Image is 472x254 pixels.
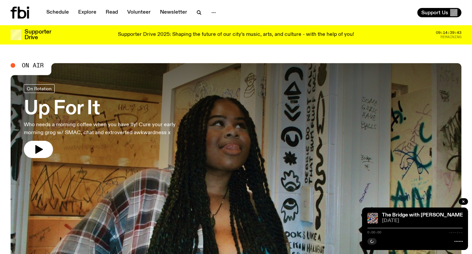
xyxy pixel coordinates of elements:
[24,84,55,93] a: On Rotation
[417,8,461,17] button: Support Us
[24,121,193,137] p: Who needs a morning coffee when you have Ify! Cure your early morning grog w/ SMAC, chat and extr...
[382,212,465,218] a: The Bridge with [PERSON_NAME]
[24,84,193,158] a: Up For ItWho needs a morning coffee when you have Ify! Cure your early morning grog w/ SMAC, chat...
[74,8,100,17] a: Explore
[24,100,193,118] h3: Up For It
[22,62,44,68] span: On Air
[367,231,381,234] span: 0:00:00
[25,29,51,41] h3: Supporter Drive
[441,35,461,39] span: Remaining
[421,10,448,16] span: Support Us
[27,86,52,91] span: On Rotation
[436,31,461,35] span: 09:14:39:43
[102,8,122,17] a: Read
[156,8,191,17] a: Newsletter
[42,8,73,17] a: Schedule
[449,231,463,234] span: -:--:--
[118,32,354,38] p: Supporter Drive 2025: Shaping the future of our city’s music, arts, and culture - with the help o...
[382,218,463,223] span: [DATE]
[123,8,155,17] a: Volunteer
